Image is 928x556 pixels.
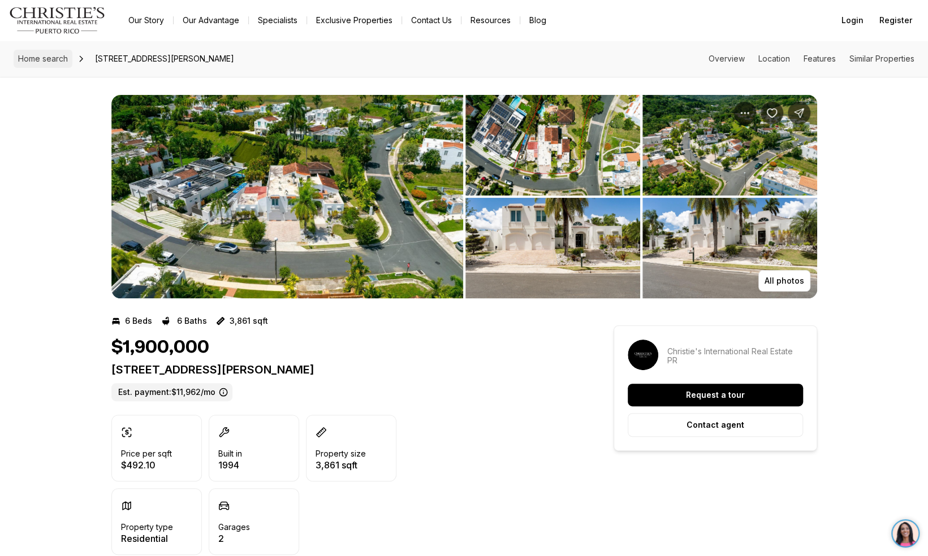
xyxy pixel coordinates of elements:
[111,95,463,298] button: View image gallery
[121,523,173,532] p: Property type
[316,461,366,470] p: 3,861 sqft
[628,384,803,406] button: Request a tour
[316,449,366,458] p: Property size
[111,337,209,358] h1: $1,900,000
[461,12,520,28] a: Resources
[520,12,555,28] a: Blog
[174,12,248,28] a: Our Advantage
[218,534,250,543] p: 2
[7,7,33,33] img: be3d4b55-7850-4bcb-9297-a2f9cd376e78.png
[119,12,173,28] a: Our Story
[761,102,783,124] button: Save Property: 222 CALLE TURPIAL
[835,9,870,32] button: Login
[733,102,756,124] button: Property options
[758,54,790,63] a: Skip to: Location
[18,54,68,63] span: Home search
[687,420,744,429] p: Contact agent
[307,12,402,28] a: Exclusive Properties
[667,347,803,365] p: Christie's International Real Estate PR
[218,523,250,532] p: Garages
[230,316,268,325] p: 3,861 sqft
[111,95,817,298] div: Listing Photos
[642,198,817,298] button: View image gallery
[121,449,172,458] p: Price per sqft
[841,16,864,25] span: Login
[465,198,640,298] button: View image gallery
[879,16,912,25] span: Register
[161,312,207,330] button: 6 Baths
[111,363,573,376] p: [STREET_ADDRESS][PERSON_NAME]
[804,54,836,63] a: Skip to: Features
[628,413,803,437] button: Contact agent
[111,95,463,298] li: 1 of 10
[642,95,817,196] button: View image gallery
[709,54,914,63] nav: Page section menu
[121,461,172,470] p: $492.10
[849,54,914,63] a: Skip to: Similar Properties
[788,102,810,124] button: Share Property: 222 CALLE TURPIAL
[709,54,745,63] a: Skip to: Overview
[402,12,461,28] button: Contact Us
[125,316,152,325] p: 6 Beds
[111,383,232,401] label: Est. payment: $11,962/mo
[121,534,173,543] p: Residential
[765,276,804,285] p: All photos
[686,390,745,399] p: Request a tour
[249,12,307,28] a: Specialists
[14,50,72,68] a: Home search
[177,316,207,325] p: 6 Baths
[873,9,919,32] button: Register
[218,461,242,470] p: 1994
[465,95,817,298] li: 2 of 10
[218,449,242,458] p: Built in
[90,50,239,68] span: [STREET_ADDRESS][PERSON_NAME]
[465,95,640,196] button: View image gallery
[758,270,810,292] button: All photos
[9,7,106,34] img: logo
